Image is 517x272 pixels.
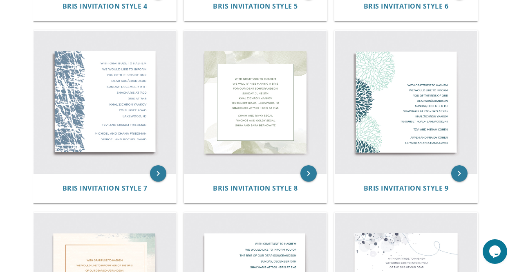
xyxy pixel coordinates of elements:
span: Bris Invitation Style 9 [364,184,449,193]
img: Bris Invitation Style 9 [335,31,477,173]
span: Bris Invitation Style 8 [213,184,298,193]
span: Bris Invitation Style 7 [63,184,148,193]
iframe: chat widget [483,239,509,264]
img: Bris Invitation Style 7 [34,31,176,173]
a: keyboard_arrow_right [300,165,317,182]
a: Bris Invitation Style 8 [213,184,298,192]
span: Bris Invitation Style 5 [213,2,298,11]
a: keyboard_arrow_right [451,165,468,182]
a: Bris Invitation Style 6 [364,2,449,10]
a: Bris Invitation Style 5 [213,2,298,10]
a: keyboard_arrow_right [150,165,166,182]
a: Bris Invitation Style 7 [63,184,148,192]
a: Bris Invitation Style 4 [63,2,148,10]
img: Bris Invitation Style 8 [184,31,327,173]
a: Bris Invitation Style 9 [364,184,449,192]
span: Bris Invitation Style 4 [63,2,148,11]
span: Bris Invitation Style 6 [364,2,449,11]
